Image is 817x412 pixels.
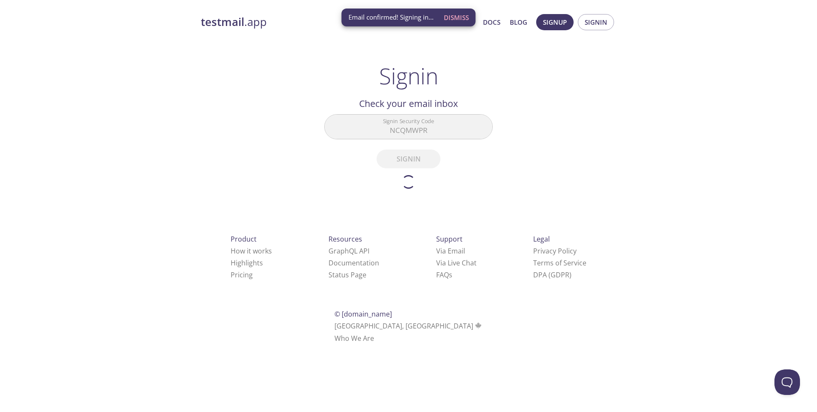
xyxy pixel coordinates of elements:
[444,12,469,23] span: Dismiss
[329,246,369,256] a: GraphQL API
[533,258,586,268] a: Terms of Service
[440,9,472,26] button: Dismiss
[231,234,257,244] span: Product
[543,17,567,28] span: Signup
[533,270,571,279] a: DPA (GDPR)
[349,13,434,22] span: Email confirmed! Signing in...
[510,17,527,28] a: Blog
[536,14,574,30] button: Signup
[231,246,272,256] a: How it works
[231,258,263,268] a: Highlights
[334,321,483,331] span: [GEOGRAPHIC_DATA], [GEOGRAPHIC_DATA]
[201,14,244,29] strong: testmail
[436,246,465,256] a: Via Email
[533,234,550,244] span: Legal
[329,258,379,268] a: Documentation
[774,369,800,395] iframe: Help Scout Beacon - Open
[436,258,477,268] a: Via Live Chat
[578,14,614,30] button: Signin
[334,309,392,319] span: © [DOMAIN_NAME]
[585,17,607,28] span: Signin
[436,234,463,244] span: Support
[201,15,401,29] a: testmail.app
[436,270,452,279] a: FAQ
[329,234,362,244] span: Resources
[231,270,253,279] a: Pricing
[533,246,577,256] a: Privacy Policy
[324,96,493,111] h2: Check your email inbox
[379,63,438,89] h1: Signin
[334,334,374,343] a: Who We Are
[483,17,500,28] a: Docs
[449,270,452,279] span: s
[329,270,366,279] a: Status Page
